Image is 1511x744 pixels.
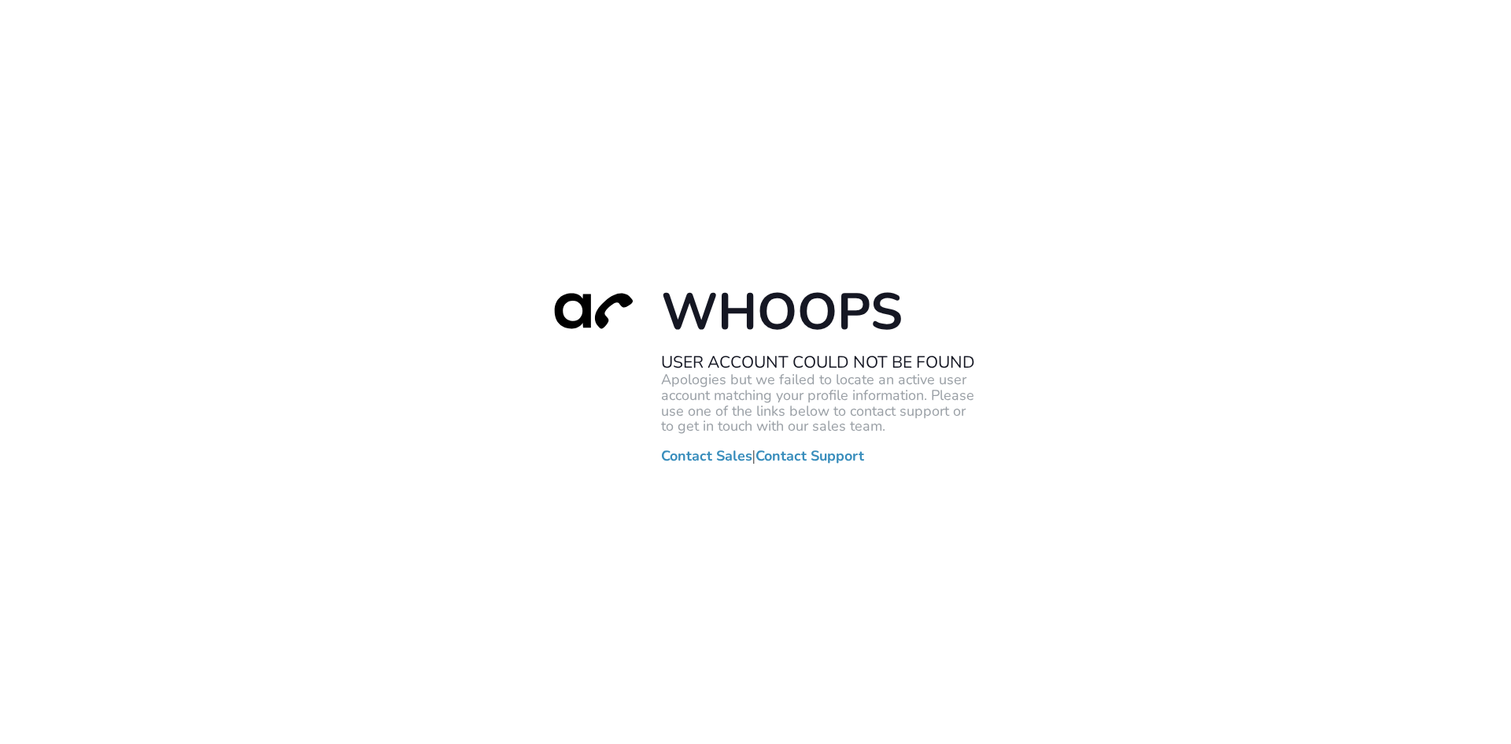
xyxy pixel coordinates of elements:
p: Apologies but we failed to locate an active user account matching your profile information. Pleas... [661,372,976,435]
div: | [535,279,976,464]
h1: Whoops [661,279,976,343]
h2: User Account Could Not Be Found [661,352,976,372]
a: Contact Sales [661,449,752,465]
a: Contact Support [755,449,864,465]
